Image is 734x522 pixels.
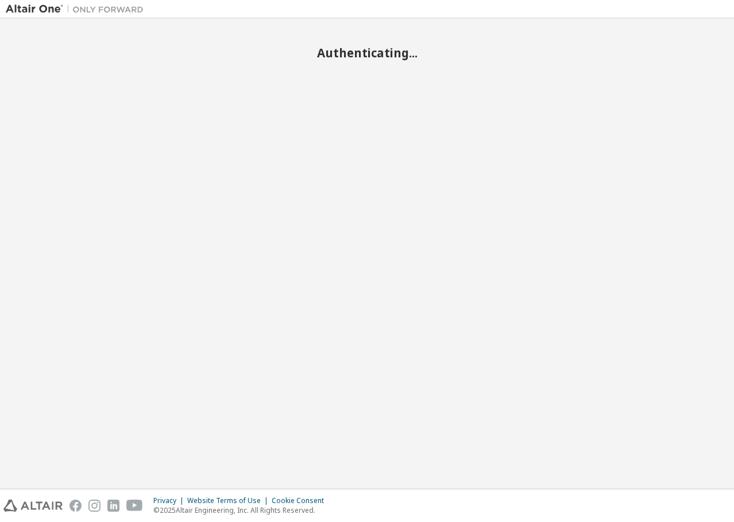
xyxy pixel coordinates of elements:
[69,500,82,512] img: facebook.svg
[107,500,119,512] img: linkedin.svg
[187,496,272,505] div: Website Terms of Use
[3,500,63,512] img: altair_logo.svg
[6,45,728,60] h2: Authenticating...
[153,496,187,505] div: Privacy
[6,3,149,15] img: Altair One
[272,496,331,505] div: Cookie Consent
[126,500,143,512] img: youtube.svg
[88,500,101,512] img: instagram.svg
[153,505,331,515] p: © 2025 Altair Engineering, Inc. All Rights Reserved.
